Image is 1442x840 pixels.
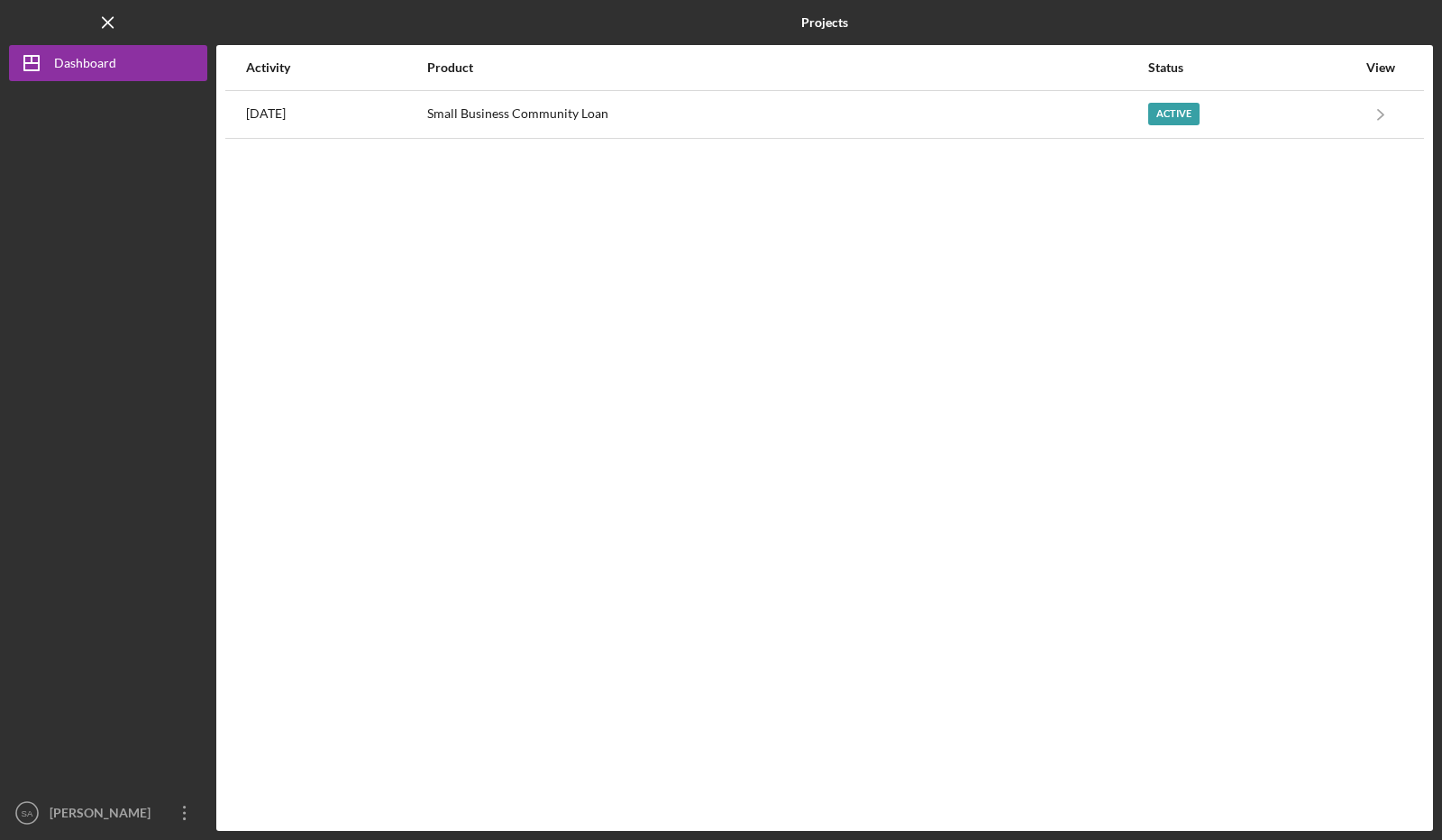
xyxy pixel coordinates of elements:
[22,808,33,818] text: SA
[801,15,848,30] b: Projects
[1358,60,1403,75] div: View
[54,45,116,86] div: Dashboard
[246,60,425,75] div: Activity
[1148,60,1356,75] div: Status
[9,45,207,81] button: Dashboard
[427,60,1146,75] div: Product
[45,795,162,835] div: [PERSON_NAME]
[1148,103,1200,125] div: Active
[9,795,207,831] button: SA[PERSON_NAME]
[427,92,1146,137] div: Small Business Community Loan
[246,106,286,121] time: 2025-09-12 22:01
